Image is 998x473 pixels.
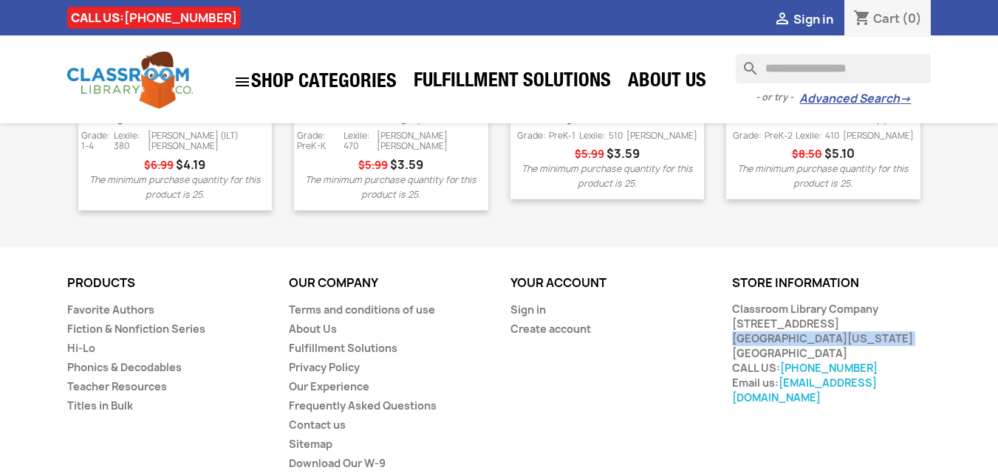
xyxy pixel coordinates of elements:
[289,277,488,290] p: Our company
[621,68,714,97] a: About Us
[510,303,546,317] a: Sign in
[358,158,388,173] span: Regular price
[792,147,822,162] span: Regular price
[732,277,932,290] p: Store information
[406,68,618,97] a: Fulfillment Solutions
[796,131,839,142] span: Lexile: 410
[900,92,911,106] span: →
[233,73,251,91] i: 
[799,92,911,106] a: Advanced Search→
[67,7,241,29] div: CALL US:
[390,156,423,173] span: Price
[513,162,702,191] p: The minimum purchase quantity for this product is 25.
[377,131,485,152] span: [PERSON_NAME] [PERSON_NAME]
[297,173,485,202] p: The minimum purchase quantity for this product is 25.
[773,11,833,27] a:  Sign in
[67,398,133,412] a: Titles in Bulk
[289,418,346,432] a: Contact us
[793,11,833,27] span: Sign in
[853,10,871,28] i: shopping_cart
[81,173,270,202] p: The minimum purchase quantity for this product is 25.
[67,360,182,374] a: Phonics & Decodables
[67,277,267,290] p: Products
[736,54,753,72] i: search
[843,131,914,142] span: [PERSON_NAME]
[289,322,337,336] a: About Us
[176,156,205,173] span: Price
[736,54,931,83] input: Search
[289,456,386,470] a: Download Our W-9
[873,10,900,27] span: Cart
[510,322,591,336] a: Create account
[510,275,606,291] a: Your account
[780,361,878,375] a: [PHONE_NUMBER]
[114,131,147,152] span: Lexile: 380
[824,145,855,162] span: Price
[144,158,174,173] span: Regular price
[732,302,932,405] div: Classroom Library Company [STREET_ADDRESS] [GEOGRAPHIC_DATA][US_STATE] [GEOGRAPHIC_DATA] CALL US:...
[575,147,604,162] span: Regular price
[67,303,154,317] a: Favorite Authors
[289,379,369,393] a: Our Experience
[289,360,360,374] a: Privacy Policy
[289,437,332,451] a: Sitemap
[148,131,269,152] span: [PERSON_NAME] (ILT) [PERSON_NAME]
[626,131,697,142] span: [PERSON_NAME]
[67,322,205,336] a: Fiction & Nonfiction Series
[732,376,877,404] a: [EMAIL_ADDRESS][DOMAIN_NAME]
[729,162,917,191] p: The minimum purchase quantity for this product is 25.
[756,90,799,105] span: - or try -
[902,10,922,27] span: (0)
[606,145,640,162] span: Price
[773,11,791,29] i: 
[344,131,377,152] span: Lexile: 470
[289,303,435,317] a: Terms and conditions of use
[124,10,237,26] a: [PHONE_NUMBER]
[297,131,344,152] span: Grade: PreK-K
[226,66,404,98] a: SHOP CATEGORIES
[81,131,115,152] span: Grade: 1-4
[517,131,575,142] span: Grade: PreK-1
[733,131,793,142] span: Grade: PreK-2
[289,398,437,412] a: Frequently Asked Questions
[289,341,397,355] a: Fulfillment Solutions
[579,131,623,142] span: Lexile: 510
[67,379,167,393] a: Teacher Resources
[67,52,193,108] img: Classroom Library Company
[67,341,95,355] a: Hi-Lo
